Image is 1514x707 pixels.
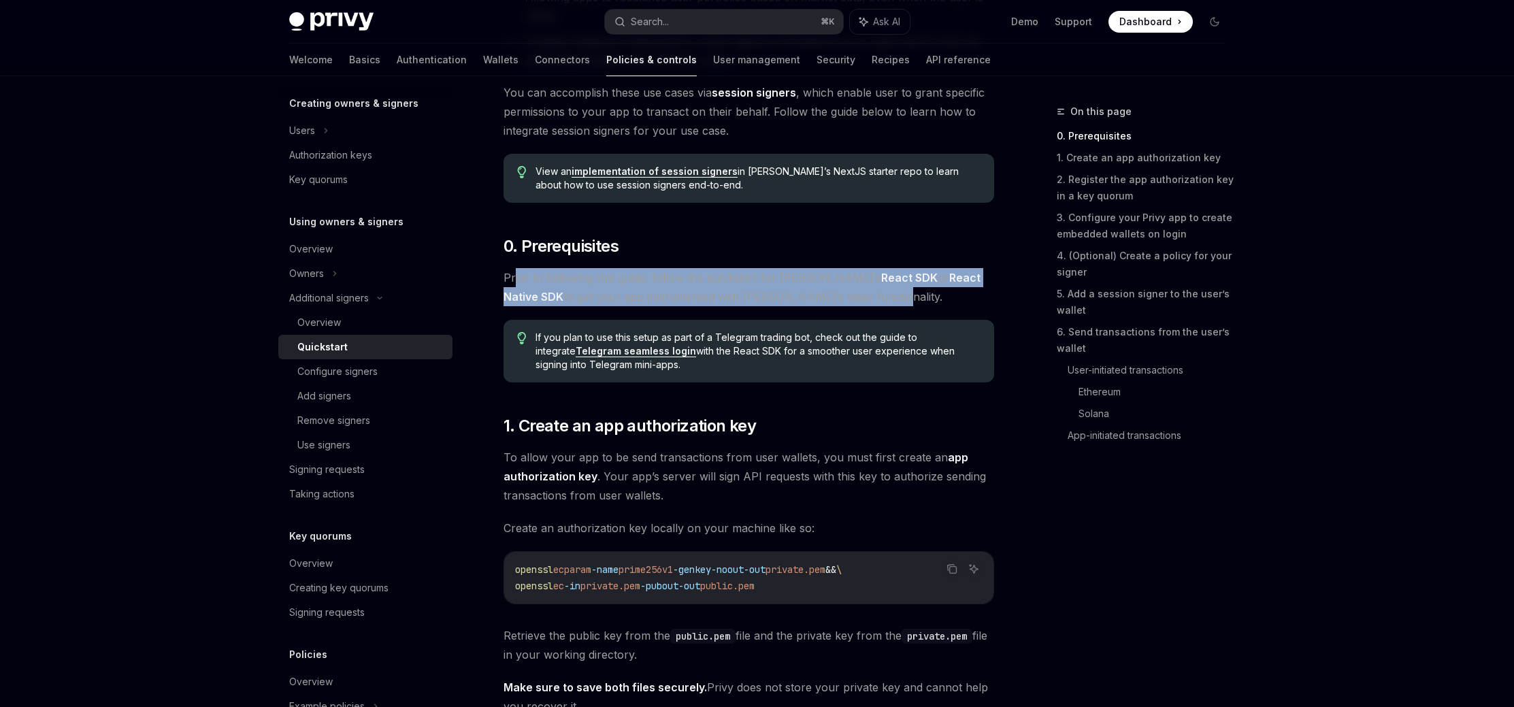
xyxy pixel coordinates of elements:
[605,10,843,34] button: Search...⌘K
[700,580,755,592] span: public.pem
[536,165,980,192] span: View an in [PERSON_NAME]’s NextJS starter repo to learn about how to use session signers end-to-end.
[289,528,352,544] h5: Key quorums
[289,171,348,188] div: Key quorums
[1057,169,1236,207] a: 2. Register the app authorization key in a key quorum
[631,14,669,30] div: Search...
[289,555,333,572] div: Overview
[902,629,972,644] code: private.pem
[1119,15,1172,29] span: Dashboard
[278,237,452,261] a: Overview
[289,486,355,502] div: Taking actions
[289,214,404,230] h5: Using owners & signers
[289,44,333,76] a: Welcome
[289,241,333,257] div: Overview
[278,457,452,482] a: Signing requests
[397,44,467,76] a: Authentication
[517,332,527,344] svg: Tip
[278,482,452,506] a: Taking actions
[817,44,855,76] a: Security
[766,563,825,576] span: private.pem
[297,437,350,453] div: Use signers
[517,166,527,178] svg: Tip
[965,560,983,578] button: Ask AI
[504,626,994,664] span: Retrieve the public key from the file and the private key from the file in your working directory.
[504,415,757,437] span: 1. Create an app authorization key
[1108,11,1193,33] a: Dashboard
[1070,103,1132,120] span: On this page
[278,670,452,694] a: Overview
[278,143,452,167] a: Authorization keys
[297,412,370,429] div: Remove signers
[553,563,591,576] span: ecparam
[349,44,380,76] a: Basics
[515,580,553,592] span: openssl
[836,563,842,576] span: \
[278,433,452,457] a: Use signers
[483,44,519,76] a: Wallets
[297,388,351,404] div: Add signers
[713,44,800,76] a: User management
[580,580,640,592] span: private.pem
[1057,207,1236,245] a: 3. Configure your Privy app to create embedded wallets on login
[1079,381,1236,403] a: Ethereum
[289,290,369,306] div: Additional signers
[289,580,389,596] div: Creating key quorums
[1057,147,1236,169] a: 1. Create an app authorization key
[821,16,835,27] span: ⌘ K
[850,10,910,34] button: Ask AI
[572,165,738,178] a: implementation of session signers
[278,359,452,384] a: Configure signers
[872,44,910,76] a: Recipes
[504,268,994,306] span: Prior to following this guide, follow the quickstart for [PERSON_NAME]’s or to get your app instr...
[278,335,452,359] a: Quickstart
[289,646,327,663] h5: Policies
[297,339,348,355] div: Quickstart
[744,563,766,576] span: -out
[1055,15,1092,29] a: Support
[673,563,711,576] span: -genkey
[1057,283,1236,321] a: 5. Add a session signer to the user’s wallet
[289,95,418,112] h5: Creating owners & signers
[1057,125,1236,147] a: 0. Prerequisites
[278,384,452,408] a: Add signers
[504,519,994,538] span: Create an authorization key locally on your machine like so:
[289,12,374,31] img: dark logo
[825,563,836,576] span: &&
[278,167,452,192] a: Key quorums
[711,563,744,576] span: -noout
[943,560,961,578] button: Copy the contents from the code block
[640,580,678,592] span: -pubout
[504,448,994,505] span: To allow your app to be send transactions from user wallets, you must first create an . Your app’...
[553,580,564,592] span: ec
[1057,245,1236,283] a: 4. (Optional) Create a policy for your signer
[289,604,365,621] div: Signing requests
[289,265,324,282] div: Owners
[619,563,673,576] span: prime256v1
[504,680,707,694] strong: Make sure to save both files securely.
[606,44,697,76] a: Policies & controls
[576,345,696,357] a: Telegram seamless login
[504,235,619,257] span: 0. Prerequisites
[278,551,452,576] a: Overview
[564,580,580,592] span: -in
[515,563,553,576] span: openssl
[1204,11,1225,33] button: Toggle dark mode
[504,83,994,140] span: You can accomplish these use cases via , which enable user to grant specific permissions to your ...
[1068,425,1236,446] a: App-initiated transactions
[289,461,365,478] div: Signing requests
[297,314,341,331] div: Overview
[873,15,900,29] span: Ask AI
[926,44,991,76] a: API reference
[278,408,452,433] a: Remove signers
[1079,403,1236,425] a: Solana
[278,576,452,600] a: Creating key quorums
[278,310,452,335] a: Overview
[1011,15,1038,29] a: Demo
[535,44,590,76] a: Connectors
[678,580,700,592] span: -out
[1057,321,1236,359] a: 6. Send transactions from the user’s wallet
[289,147,372,163] div: Authorization keys
[289,122,315,139] div: Users
[536,331,980,372] span: If you plan to use this setup as part of a Telegram trading bot, check out the guide to integrate...
[591,563,619,576] span: -name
